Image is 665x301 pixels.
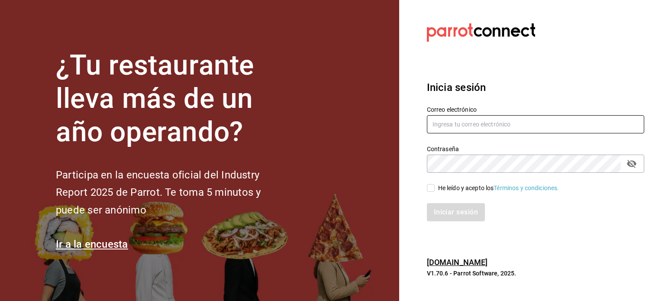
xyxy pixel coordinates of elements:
h3: Inicia sesión [427,80,644,95]
a: Términos y condiciones. [494,184,559,191]
h1: ¿Tu restaurante lleva más de un año operando? [56,49,290,149]
a: [DOMAIN_NAME] [427,258,488,267]
input: Ingresa tu correo electrónico [427,115,644,133]
a: Ir a la encuesta [56,238,128,250]
p: V1.70.6 - Parrot Software, 2025. [427,269,644,278]
button: passwordField [624,156,639,171]
h2: Participa en la encuesta oficial del Industry Report 2025 de Parrot. Te toma 5 minutos y puede se... [56,166,290,219]
label: Contraseña [427,146,644,152]
label: Correo electrónico [427,107,644,113]
div: He leído y acepto los [438,184,559,193]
